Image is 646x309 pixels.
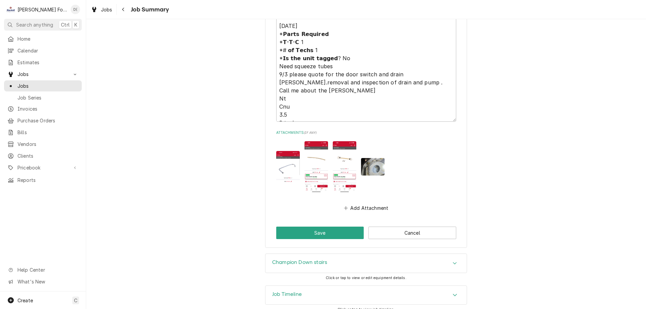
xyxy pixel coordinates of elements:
[343,203,390,213] button: Add Attachment
[4,175,82,186] a: Reports
[276,151,300,183] img: dI4lQqXLQWu2WEOVLvxM
[276,227,456,239] div: Button Group
[4,33,82,44] a: Home
[17,152,78,159] span: Clients
[368,227,456,239] button: Cancel
[6,5,15,14] div: M
[17,117,78,124] span: Purchase Orders
[4,150,82,161] a: Clients
[74,21,77,28] span: K
[4,264,82,275] a: Go to Help Center
[74,297,77,304] span: C
[71,5,80,14] div: Derek Testa (81)'s Avatar
[265,254,467,273] button: Accordion Details Expand Trigger
[17,71,68,78] span: Jobs
[272,291,302,298] h3: Job Timeline
[17,164,68,171] span: Pricebook
[4,127,82,138] a: Bills
[17,105,78,112] span: Invoices
[17,278,78,285] span: What's New
[71,5,80,14] div: D(
[265,254,467,273] div: Champion Down stairs
[276,227,364,239] button: Save
[4,103,82,114] a: Invoices
[17,94,78,101] span: Job Series
[326,276,406,280] span: Click or tap to view or edit equipment details.
[6,5,15,14] div: Marshall Food Equipment Service's Avatar
[17,177,78,184] span: Reports
[276,130,456,136] label: Attachments
[17,47,78,54] span: Calendar
[129,5,169,14] span: Job Summary
[16,21,53,28] span: Search anything
[4,57,82,68] a: Estimates
[276,227,456,239] div: Button Group Row
[4,92,82,103] a: Job Series
[17,266,78,273] span: Help Center
[17,129,78,136] span: Bills
[4,69,82,80] a: Go to Jobs
[118,4,129,15] button: Navigate back
[265,286,467,305] div: Accordion Header
[265,285,467,305] div: Job Timeline
[101,6,112,13] span: Jobs
[17,35,78,42] span: Home
[265,254,467,273] div: Accordion Header
[276,130,456,213] div: Attachments
[88,4,115,15] a: Jobs
[4,276,82,287] a: Go to What's New
[4,80,82,91] a: Jobs
[17,59,78,66] span: Estimates
[17,6,67,13] div: [PERSON_NAME] Food Equipment Service
[361,158,385,176] img: bLiwFvJ8QwOP6omZ4n31
[304,141,328,192] img: AJQjmCutQmiNheYJ4IEx
[4,19,82,31] button: Search anythingCtrlK
[272,259,327,266] h3: Champion Down stairs
[61,21,70,28] span: Ctrl
[4,115,82,126] a: Purchase Orders
[265,286,467,305] button: Accordion Details Expand Trigger
[304,131,317,134] span: ( if any )
[17,298,33,303] span: Create
[17,141,78,148] span: Vendors
[4,162,82,173] a: Go to Pricebook
[17,82,78,89] span: Jobs
[333,141,356,192] img: G69DT0GWQZq5REjEXUQB
[4,139,82,150] a: Vendors
[4,45,82,56] a: Calendar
